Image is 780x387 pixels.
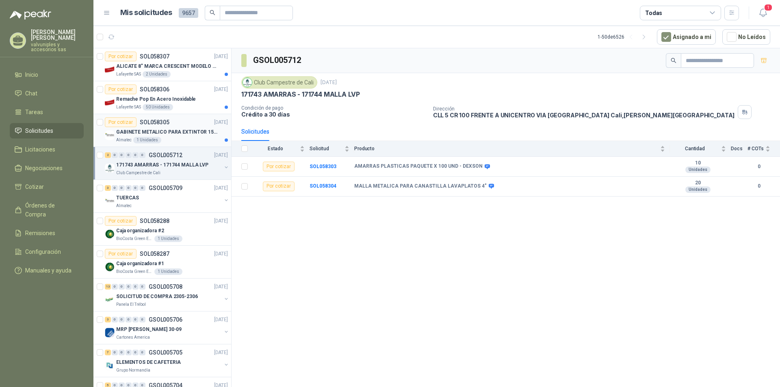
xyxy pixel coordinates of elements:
div: 0 [119,350,125,355]
div: 0 [126,350,132,355]
a: Órdenes de Compra [10,198,84,222]
div: Solicitudes [241,127,269,136]
a: Por cotizarSOL058288[DATE] Company LogoCaja organizadora #2BioCosta Green Energy S.A.S1 Unidades [93,213,231,246]
p: [DATE] [214,184,228,192]
span: search [671,58,676,63]
div: 0 [119,284,125,290]
b: SOL058304 [310,183,336,189]
p: 171743 AMARRAS - 171744 MALLA LVP [116,161,208,169]
a: 3 0 0 0 0 0 GSOL005706[DATE] Company LogoMRP [PERSON_NAME] 30-09Cartones America [105,315,230,341]
div: 0 [139,350,145,355]
p: [DATE] [214,151,228,159]
p: TUERCAS [116,194,139,202]
span: Inicio [25,70,38,79]
span: Estado [253,146,298,151]
p: GSOL005705 [149,350,182,355]
div: 0 [112,185,118,191]
p: SOLICITUD DE COMPRA 2305-2306 [116,293,198,301]
p: SOL058307 [140,54,169,59]
a: Inicio [10,67,84,82]
a: Solicitudes [10,123,84,138]
a: Remisiones [10,225,84,241]
a: Licitaciones [10,142,84,157]
div: 0 [112,284,118,290]
div: 1 Unidades [154,268,182,275]
div: Por cotizar [105,249,136,259]
span: search [210,10,215,15]
div: 0 [139,284,145,290]
p: [DATE] [214,86,228,93]
p: SOL058306 [140,86,169,92]
span: 9657 [179,8,198,18]
h3: GSOL005712 [253,54,302,67]
button: No Leídos [722,29,770,45]
img: Company Logo [105,65,115,74]
p: ALICATE 8" MARCA CRESCENT MODELO 38008tv [116,63,217,70]
button: 1 [756,6,770,20]
a: Por cotizarSOL058306[DATE] Company LogoRemache Pop En Acero InoxidableLafayette SAS50 Unidades [93,81,231,114]
b: MALLA METALICA PARA CANASTILLA LAVAPLATOS 4" [354,183,487,190]
div: 0 [126,317,132,322]
div: 0 [119,152,125,158]
span: Tareas [25,108,43,117]
div: Por cotizar [105,52,136,61]
div: 0 [119,185,125,191]
div: Por cotizar [105,84,136,94]
span: Negociaciones [25,164,63,173]
a: 7 0 0 0 0 0 GSOL005705[DATE] Company LogoELEMENTOS DE CAFETERIAGrupo Normandía [105,348,230,374]
th: # COTs [747,141,780,157]
a: Chat [10,86,84,101]
p: Almatec [116,137,132,143]
p: Dirección [433,106,735,112]
a: Configuración [10,244,84,259]
p: Club Campestre de Cali [116,170,160,176]
div: 1 Unidades [133,137,161,143]
a: Negociaciones [10,160,84,176]
div: 0 [132,152,139,158]
div: 50 Unidades [143,104,173,110]
div: 3 [105,317,111,322]
p: CLL 5 CR 100 FRENTE A UNICENTRO VIA [GEOGRAPHIC_DATA] Cali , [PERSON_NAME][GEOGRAPHIC_DATA] [433,112,735,119]
p: [DATE] [214,316,228,324]
img: Logo peakr [10,10,51,19]
img: Company Logo [105,229,115,239]
p: GSOL005706 [149,317,182,322]
p: Condición de pago [241,105,427,111]
span: Solicitud [310,146,343,151]
span: Solicitudes [25,126,53,135]
span: Manuales y ayuda [25,266,71,275]
th: Estado [253,141,310,157]
p: 171743 AMARRAS - 171744 MALLA LVP [241,90,360,99]
img: Company Logo [105,328,115,337]
p: GABINETE METALICO PARA EXTINTOR 15 LB [116,128,217,136]
p: [DATE] [214,217,228,225]
p: Caja organizadora #1 [116,260,164,268]
a: 2 0 0 0 0 0 GSOL005712[DATE] Company Logo171743 AMARRAS - 171744 MALLA LVPClub Campestre de Cali [105,150,230,176]
a: Manuales y ayuda [10,263,84,278]
div: 0 [126,185,132,191]
div: 0 [132,350,139,355]
a: 13 0 0 0 0 0 GSOL005708[DATE] Company LogoSOLICITUD DE COMPRA 2305-2306Panela El Trébol [105,282,230,308]
p: [DATE] [321,79,337,86]
div: Unidades [685,166,711,173]
button: Asignado a mi [657,29,716,45]
div: 1 Unidades [154,236,182,242]
span: Cotizar [25,182,44,191]
p: BioCosta Green Energy S.A.S [116,236,153,242]
div: 7 [105,350,111,355]
div: 3 [105,185,111,191]
p: [DATE] [214,349,228,357]
p: [DATE] [214,283,228,291]
div: Por cotizar [105,216,136,226]
b: SOL058303 [310,164,336,169]
div: 2 Unidades [143,71,171,78]
p: Almatec [116,203,132,209]
div: 2 [105,152,111,158]
p: MRP [PERSON_NAME] 30-09 [116,326,182,333]
b: AMARRAS PLASTICAS PAQUETE X 100 UND - DEXSON [354,163,483,170]
b: 0 [747,163,770,171]
p: SOL058288 [140,218,169,224]
p: Panela El Trébol [116,301,146,308]
b: 10 [670,160,726,166]
b: 0 [747,182,770,190]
